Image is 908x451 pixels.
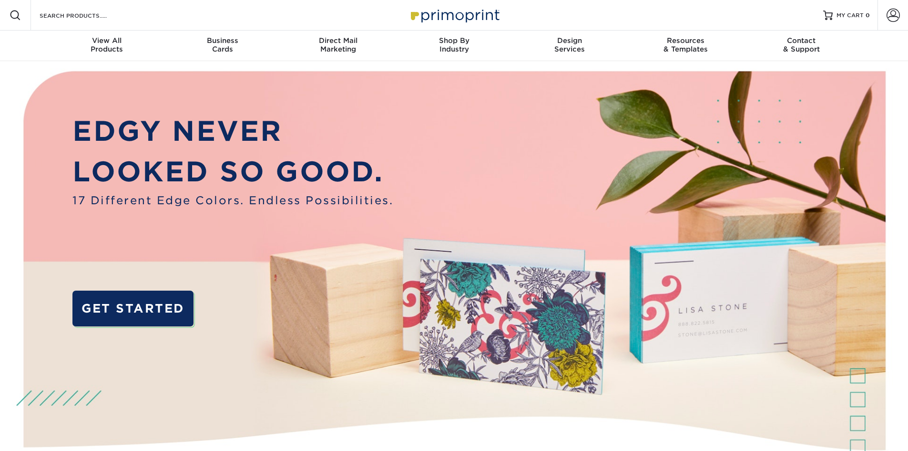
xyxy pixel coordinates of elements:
a: Resources& Templates [628,31,744,61]
a: BusinessCards [164,31,280,61]
p: EDGY NEVER [72,111,393,152]
img: Primoprint [407,5,502,25]
span: 0 [866,12,870,19]
span: 17 Different Edge Colors. Endless Possibilities. [72,192,393,209]
div: Services [512,36,628,53]
div: Cards [164,36,280,53]
span: Resources [628,36,744,45]
span: Business [164,36,280,45]
span: View All [49,36,165,45]
span: Design [512,36,628,45]
span: MY CART [837,11,864,20]
a: Shop ByIndustry [396,31,512,61]
span: Direct Mail [280,36,396,45]
div: & Support [744,36,859,53]
span: Contact [744,36,859,45]
span: Shop By [396,36,512,45]
a: Direct MailMarketing [280,31,396,61]
a: Contact& Support [744,31,859,61]
p: LOOKED SO GOOD. [72,151,393,192]
a: View AllProducts [49,31,165,61]
div: & Templates [628,36,744,53]
div: Marketing [280,36,396,53]
input: SEARCH PRODUCTS..... [39,10,132,21]
div: Industry [396,36,512,53]
a: DesignServices [512,31,628,61]
div: Products [49,36,165,53]
a: GET STARTED [72,291,193,326]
